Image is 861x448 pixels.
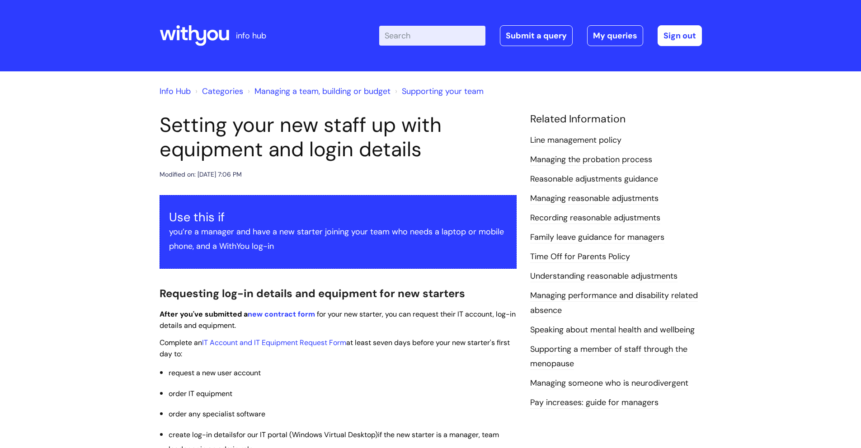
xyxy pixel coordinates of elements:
input: Search [379,26,485,46]
a: Reasonable adjustments guidance [530,173,658,185]
div: | - [379,25,702,46]
a: new contract form [248,309,315,319]
a: Recording reasonable adjustments [530,212,660,224]
a: Pay increases: guide for managers [530,397,659,409]
a: Categories [202,86,243,97]
a: Managing someone who is neurodivergent [530,378,688,389]
a: My queries [587,25,643,46]
a: Submit a query [500,25,573,46]
li: Managing a team, building or budget [245,84,391,98]
a: Supporting your team [402,86,484,97]
h4: Related Information [530,113,702,126]
a: Line management policy [530,135,621,146]
a: IT Account and IT Equipment Request Form [202,338,346,347]
a: Sign out [658,25,702,46]
h1: Setting your new staff up with equipment and login details [160,113,517,162]
li: Supporting your team [393,84,484,98]
span: for your new starter, you can request their IT account, log-in details and equipment. [160,309,516,330]
span: for our IT portal (Windows Virtual Desktop) [236,430,378,439]
strong: After you've submitted a [160,309,317,319]
a: Managing performance and disability related absence [530,290,698,316]
a: Managing a team, building or budget [254,86,391,97]
span: order any specialist software [169,409,265,419]
span: Requesting log-in details and equipment for new starters [160,286,465,300]
a: Info Hub [160,86,191,97]
a: Managing reasonable adjustments [530,193,659,205]
a: Supporting a member of staff through the menopause [530,344,687,370]
h3: Use this if [169,210,507,224]
a: Speaking about mental health and wellbeing [530,324,695,336]
p: you’re a manager and have a new starter joining your team who needs a laptop or mobile phone, and... [169,224,507,254]
a: Family leave guidance for managers [530,232,664,243]
span: order IT equipment [169,389,232,398]
a: Understanding reasonable adjustments [530,271,678,282]
li: Solution home [193,84,243,98]
a: Time Off for Parents Policy [530,251,630,263]
span: request a new user account [169,368,261,378]
span: Complete an at least seven days before your new starter's first day to: [160,338,510,359]
div: Modified on: [DATE] 7:06 PM [160,169,242,180]
a: Managing the probation process [530,154,652,166]
p: info hub [236,28,266,43]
